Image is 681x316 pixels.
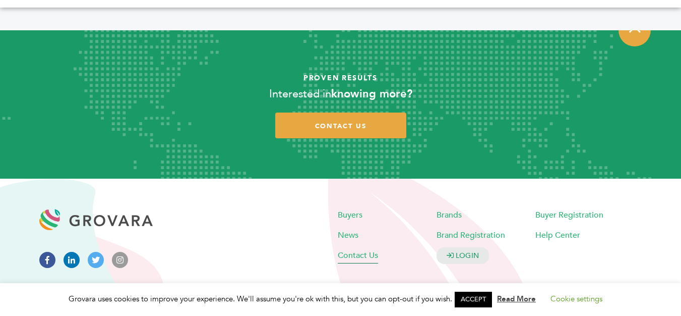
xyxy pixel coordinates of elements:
[550,294,602,304] a: Cookie settings
[497,294,536,304] a: Read More
[535,209,603,221] a: Buyer Registration
[69,294,612,304] span: Grovara uses cookies to improve your experience. We'll assume you're ok with this, but you can op...
[338,250,378,261] a: Contact Us
[437,247,489,264] a: LOGIN
[455,292,492,307] a: ACCEPT
[275,113,406,138] a: contact us
[338,230,358,241] a: News
[535,230,580,241] a: Help Center
[269,86,331,101] span: Interested in
[437,230,505,241] a: Brand Registration
[437,209,462,221] a: Brands
[315,122,366,131] span: contact us
[338,209,362,221] a: Buyers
